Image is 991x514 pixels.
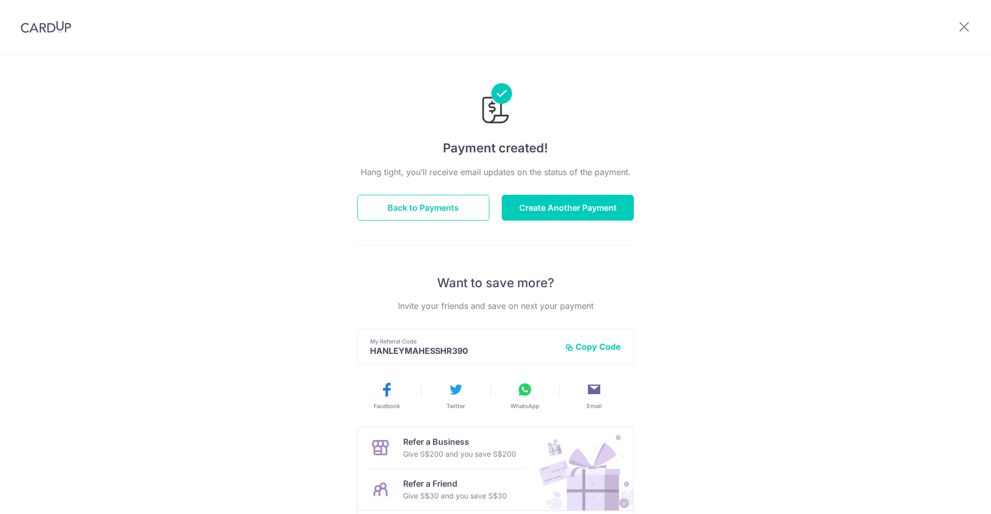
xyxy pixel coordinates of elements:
[587,402,602,410] span: Email
[564,381,625,410] button: Email
[479,83,512,127] img: Payments
[403,490,507,502] p: Give S$30 and you save S$30
[21,21,71,33] img: CardUp
[403,435,516,448] p: Refer a Business
[425,381,486,410] button: Twitter
[370,346,557,356] p: HANLEYMAHESSHR390
[529,427,633,510] img: Refer
[510,402,539,410] span: WhatsApp
[357,275,634,291] p: Want to save more?
[446,402,465,410] span: Twitter
[502,195,634,221] button: Create Another Payment
[357,139,634,158] h4: Payment created!
[370,337,557,346] p: My Referral Code
[357,300,634,312] p: Invite your friends and save on next your payment
[356,381,417,410] button: Facebook
[357,166,634,178] p: Hang tight, you’ll receive email updates on the status of the payment.
[403,477,507,490] p: Refer a Friend
[357,195,489,221] button: Back to Payments
[565,341,621,352] button: Copy Code
[403,448,516,460] p: Give S$200 and you save S$200
[494,381,555,410] button: WhatsApp
[374,402,400,410] span: Facebook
